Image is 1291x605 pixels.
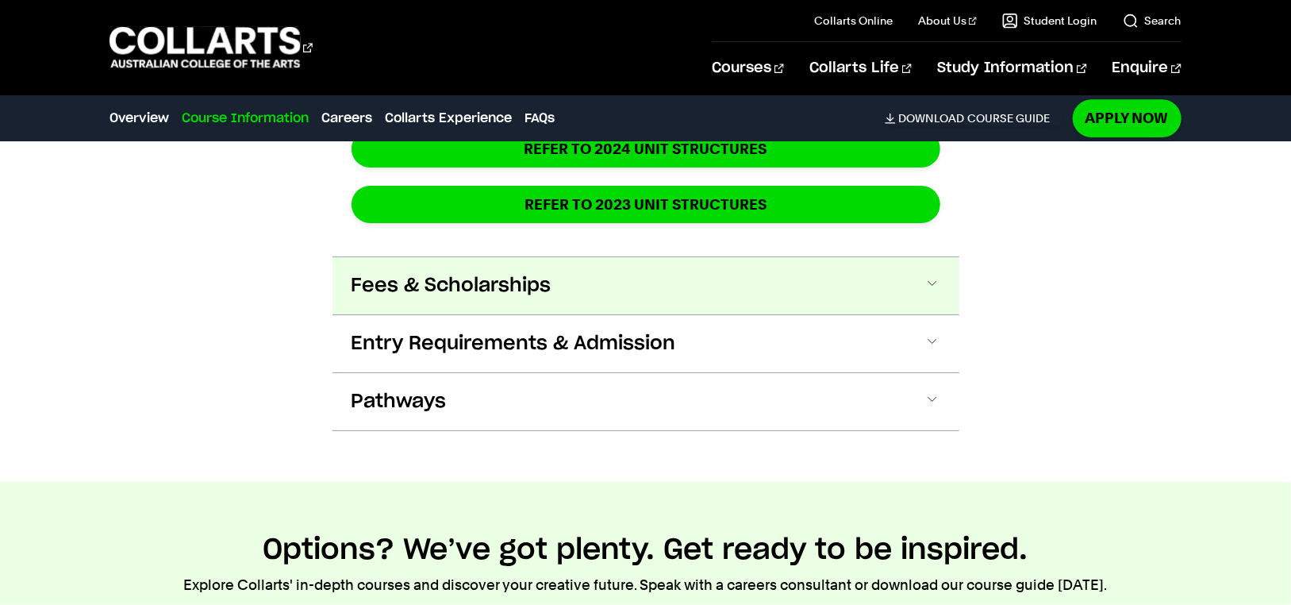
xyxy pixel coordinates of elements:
[1002,13,1097,29] a: Student Login
[182,109,309,128] a: Course Information
[352,130,940,168] a: REFER TO 2024 unit structures
[712,42,784,94] a: Courses
[110,109,169,128] a: Overview
[263,533,1028,568] h2: Options? We’ve got plenty. Get ready to be inspired.
[814,13,893,29] a: Collarts Online
[899,111,965,125] span: Download
[332,373,959,430] button: Pathways
[352,186,940,223] a: REFER TO 2023 UNIT STRUCTURES
[885,111,1063,125] a: DownloadCourse Guide
[110,25,313,70] div: Go to homepage
[332,257,959,314] button: Fees & Scholarships
[385,109,512,128] a: Collarts Experience
[1073,99,1181,137] a: Apply Now
[332,315,959,372] button: Entry Requirements & Admission
[918,13,977,29] a: About Us
[184,574,1108,596] p: Explore Collarts' in-depth courses and discover your creative future. Speak with a careers consul...
[352,273,551,299] span: Fees & Scholarships
[1123,13,1181,29] a: Search
[1112,42,1181,94] a: Enquire
[321,109,372,128] a: Careers
[352,331,676,356] span: Entry Requirements & Admission
[809,42,912,94] a: Collarts Life
[524,109,555,128] a: FAQs
[937,42,1086,94] a: Study Information
[352,389,447,414] span: Pathways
